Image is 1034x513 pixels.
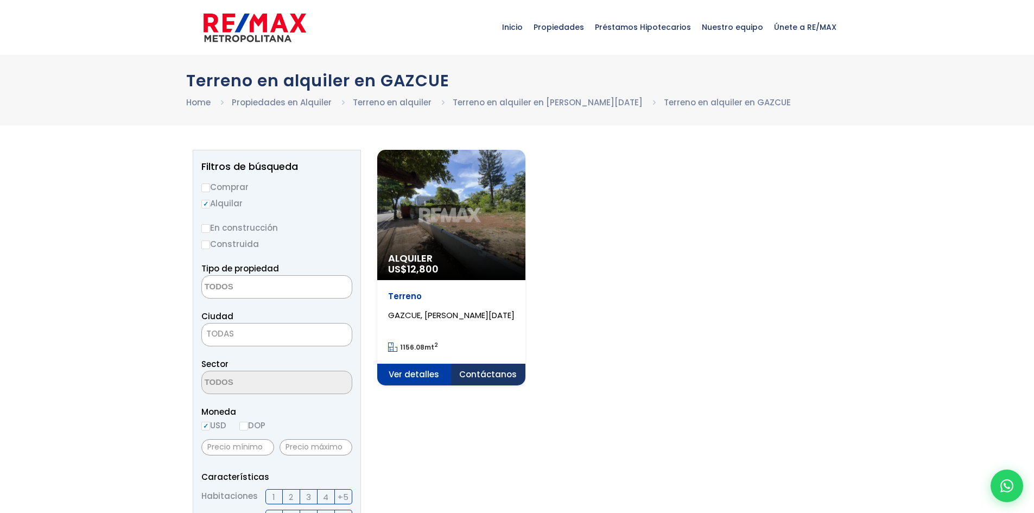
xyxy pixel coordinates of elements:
h1: Terreno en alquiler en GAZCUE [186,71,848,90]
span: TODAS [201,323,352,346]
input: Precio máximo [280,439,352,455]
input: Alquilar [201,200,210,208]
span: Únete a RE/MAX [769,11,842,43]
span: Inicio [497,11,528,43]
label: En construcción [201,221,352,235]
input: USD [201,422,210,430]
a: Propiedades en Alquiler [232,97,332,108]
input: DOP [239,422,248,430]
a: Alquiler US$12,800 Terreno GAZCUE, [PERSON_NAME][DATE] 1156.08mt2 Ver detalles Contáctanos [377,150,525,385]
span: 3 [306,490,311,504]
sup: 2 [434,341,438,349]
input: En construcción [201,224,210,233]
span: mt [388,343,438,352]
span: Moneda [201,405,352,419]
span: 4 [323,490,328,504]
label: Alquilar [201,197,352,210]
img: remax-metropolitana-logo [204,11,306,44]
a: Terreno en alquiler en GAZCUE [664,97,791,108]
h2: Filtros de búsqueda [201,161,352,172]
label: DOP [239,419,265,432]
span: Tipo de propiedad [201,263,279,274]
label: Comprar [201,180,352,194]
span: 2 [289,490,293,504]
span: GAZCUE, [PERSON_NAME][DATE] [388,309,515,321]
a: Terreno en alquiler en [PERSON_NAME][DATE] [453,97,643,108]
span: Préstamos Hipotecarios [589,11,696,43]
label: Construida [201,237,352,251]
span: +5 [338,490,348,504]
span: Propiedades [528,11,589,43]
span: Habitaciones [201,489,258,504]
p: Terreno [388,291,515,302]
span: Sector [201,358,229,370]
span: Contáctanos [451,364,525,385]
span: Ciudad [201,311,233,322]
a: Home [186,97,211,108]
textarea: Search [202,371,307,395]
span: 12,800 [407,262,439,276]
span: TODAS [202,326,352,341]
input: Precio mínimo [201,439,274,455]
a: Terreno en alquiler [353,97,432,108]
span: US$ [388,262,439,276]
span: 1 [272,490,275,504]
input: Comprar [201,183,210,192]
textarea: Search [202,276,307,299]
span: 1156.08 [400,343,424,352]
p: Características [201,470,352,484]
span: Ver detalles [377,364,452,385]
span: Nuestro equipo [696,11,769,43]
label: USD [201,419,226,432]
span: TODAS [206,328,234,339]
span: Alquiler [388,253,515,264]
input: Construida [201,240,210,249]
